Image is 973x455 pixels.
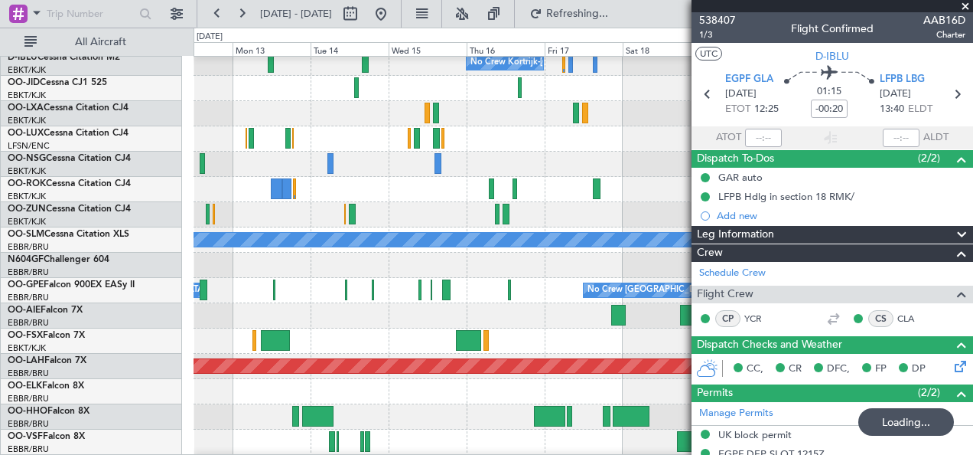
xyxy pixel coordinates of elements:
[311,42,389,56] div: Tue 14
[155,42,233,56] div: Sun 12
[8,140,50,152] a: LFSN/ENC
[8,191,46,202] a: EBKT/KJK
[545,42,623,56] div: Fri 17
[697,385,733,402] span: Permits
[718,190,854,203] div: LFPB Hdlg in section 18 RMK/
[699,28,736,41] span: 1/3
[8,216,46,227] a: EBKT/KJK
[8,292,49,303] a: EBBR/BRU
[718,171,763,184] div: GAR auto
[918,150,940,166] span: (2/2)
[587,279,844,302] div: No Crew [GEOGRAPHIC_DATA] ([GEOGRAPHIC_DATA] National)
[745,129,782,147] input: --:--
[875,362,887,377] span: FP
[8,165,46,177] a: EBKT/KJK
[8,179,131,188] a: OO-ROKCessna Citation CJ4
[815,48,849,64] span: D-IBLU
[522,2,614,26] button: Refreshing...
[8,407,47,416] span: OO-HHO
[8,64,46,76] a: EBKT/KJK
[697,244,723,262] span: Crew
[8,317,49,329] a: EBBR/BRU
[197,31,223,44] div: [DATE]
[8,432,85,441] a: OO-VSFFalcon 8X
[8,103,129,113] a: OO-LXACessna Citation CJ4
[8,432,43,441] span: OO-VSF
[697,286,753,303] span: Flight Crew
[8,331,85,340] a: OO-FSXFalcon 7X
[695,47,722,61] button: UTC
[260,7,332,21] span: [DATE] - [DATE]
[8,381,42,391] span: OO-ELK
[623,42,701,56] div: Sat 18
[912,362,926,377] span: DP
[715,310,740,327] div: CP
[918,385,940,401] span: (2/2)
[725,87,757,102] span: [DATE]
[817,84,841,100] span: 01:15
[8,90,46,101] a: EBKT/KJK
[697,150,774,168] span: Dispatch To-Dos
[8,306,41,315] span: OO-AIE
[8,331,43,340] span: OO-FSX
[389,42,467,56] div: Wed 15
[697,336,842,354] span: Dispatch Checks and Weather
[8,53,120,62] a: D-IBLUCessna Citation M2
[47,2,135,25] input: Trip Number
[233,42,311,56] div: Mon 13
[8,241,49,253] a: EBBR/BRU
[8,103,44,113] span: OO-LXA
[8,179,46,188] span: OO-ROK
[8,154,46,163] span: OO-NSG
[8,230,44,239] span: OO-SLM
[908,102,932,117] span: ELDT
[8,154,131,163] a: OO-NSGCessna Citation CJ4
[725,72,773,87] span: EGPF GLA
[880,102,904,117] span: 13:40
[8,129,129,138] a: OO-LUXCessna Citation CJ4
[8,129,44,138] span: OO-LUX
[868,310,893,327] div: CS
[8,255,44,264] span: N604GF
[880,87,911,102] span: [DATE]
[545,8,610,19] span: Refreshing...
[8,78,107,87] a: OO-JIDCessna CJ1 525
[897,312,932,326] a: CLA
[717,209,965,222] div: Add new
[8,342,46,354] a: EBKT/KJK
[8,393,49,404] a: EBBR/BRU
[923,28,965,41] span: Charter
[8,368,49,379] a: EBBR/BRU
[725,102,750,117] span: ETOT
[716,130,741,146] span: ATOT
[747,362,763,377] span: CC,
[791,21,874,37] div: Flight Confirmed
[8,356,44,365] span: OO-LAH
[8,205,46,214] span: OO-ZUN
[923,130,949,146] span: ALDT
[8,381,84,391] a: OO-ELKFalcon 8X
[699,406,773,421] a: Manage Permits
[8,280,44,290] span: OO-GPE
[699,12,736,28] span: 538407
[8,356,86,365] a: OO-LAHFalcon 7X
[467,42,545,56] div: Thu 16
[744,312,779,326] a: YCR
[8,407,89,416] a: OO-HHOFalcon 8X
[718,428,792,441] div: UK block permit
[789,362,802,377] span: CR
[8,205,131,214] a: OO-ZUNCessna Citation CJ4
[8,267,49,278] a: EBBR/BRU
[8,280,135,290] a: OO-GPEFalcon 900EX EASy II
[699,266,766,281] a: Schedule Crew
[8,230,129,239] a: OO-SLMCessna Citation XLS
[697,226,774,244] span: Leg Information
[8,115,46,126] a: EBKT/KJK
[17,30,166,54] button: All Aircraft
[8,78,40,87] span: OO-JID
[470,51,628,74] div: No Crew Kortrijk-[GEOGRAPHIC_DATA]
[858,408,954,436] div: Loading...
[754,102,779,117] span: 12:25
[880,72,925,87] span: LFPB LBG
[8,418,49,430] a: EBBR/BRU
